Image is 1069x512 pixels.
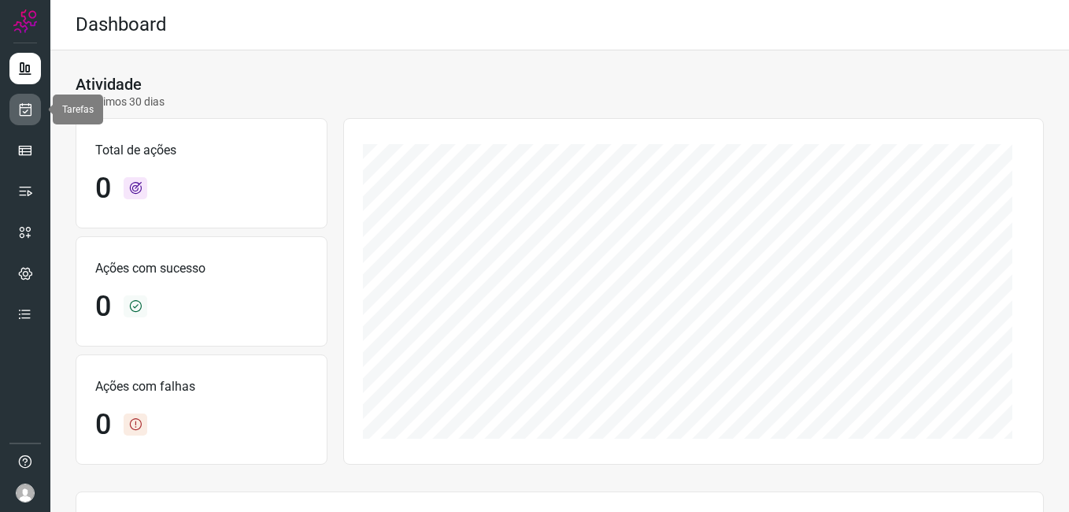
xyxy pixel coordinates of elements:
[95,259,308,278] p: Ações com sucesso
[95,408,111,442] h1: 0
[95,377,308,396] p: Ações com falhas
[76,94,165,110] p: Últimos 30 dias
[16,484,35,503] img: avatar-user-boy.jpg
[76,13,167,36] h2: Dashboard
[13,9,37,33] img: Logo
[95,172,111,206] h1: 0
[95,290,111,324] h1: 0
[62,104,94,115] span: Tarefas
[95,141,308,160] p: Total de ações
[76,75,142,94] h3: Atividade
